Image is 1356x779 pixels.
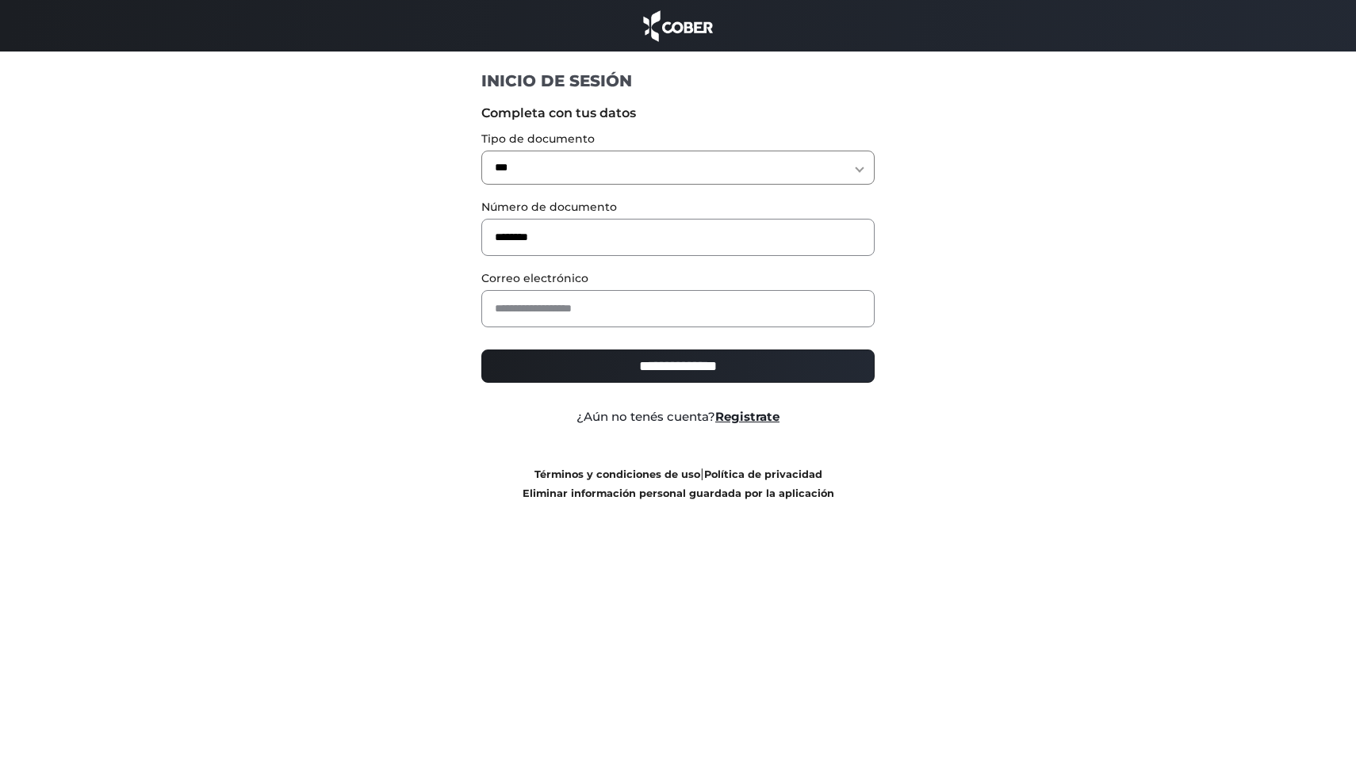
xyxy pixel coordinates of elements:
a: Registrate [715,409,780,424]
label: Tipo de documento [481,131,875,147]
a: Política de privacidad [704,468,822,480]
label: Correo electrónico [481,270,875,287]
h1: INICIO DE SESIÓN [481,71,875,91]
label: Completa con tus datos [481,104,875,123]
label: Número de documento [481,199,875,216]
a: Eliminar información personal guardada por la aplicación [523,487,834,499]
div: | [469,464,887,502]
div: ¿Aún no tenés cuenta? [469,408,887,426]
a: Términos y condiciones de uso [534,468,700,480]
img: cober_marca.png [639,8,717,44]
